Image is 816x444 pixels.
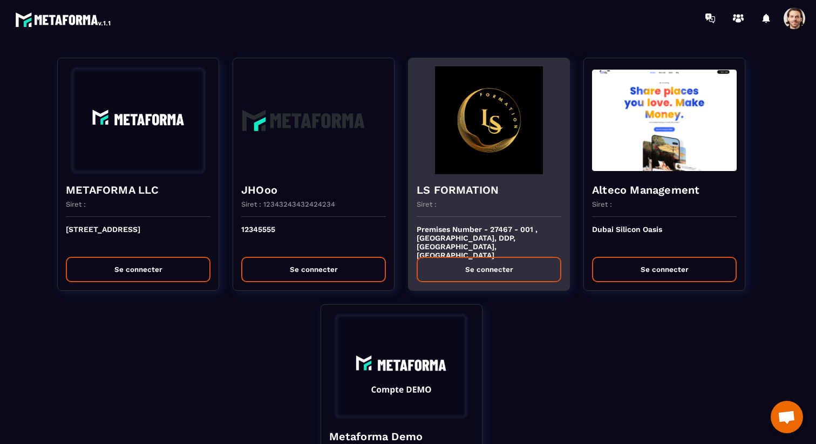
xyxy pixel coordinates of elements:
[66,182,210,197] h4: METAFORMA LLC
[329,429,474,444] h4: Metaforma Demo
[771,401,803,433] a: Ouvrir le chat
[66,225,210,249] p: [STREET_ADDRESS]
[592,66,737,174] img: funnel-background
[592,225,737,249] p: Dubai Silicon Oasis
[15,10,112,29] img: logo
[329,313,474,421] img: funnel-background
[66,257,210,282] button: Se connecter
[417,225,561,249] p: Premises Number - 27467 - 001 , [GEOGRAPHIC_DATA], DDP, [GEOGRAPHIC_DATA], [GEOGRAPHIC_DATA]
[241,200,335,208] p: Siret : 12343243432424234
[417,66,561,174] img: funnel-background
[241,225,386,249] p: 12345555
[592,257,737,282] button: Se connecter
[66,200,86,208] p: Siret :
[241,66,386,174] img: funnel-background
[417,182,561,197] h4: LS FORMATION
[592,182,737,197] h4: Alteco Management
[417,257,561,282] button: Se connecter
[241,182,386,197] h4: JHOoo
[417,200,437,208] p: Siret :
[66,66,210,174] img: funnel-background
[241,257,386,282] button: Se connecter
[592,200,612,208] p: Siret :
